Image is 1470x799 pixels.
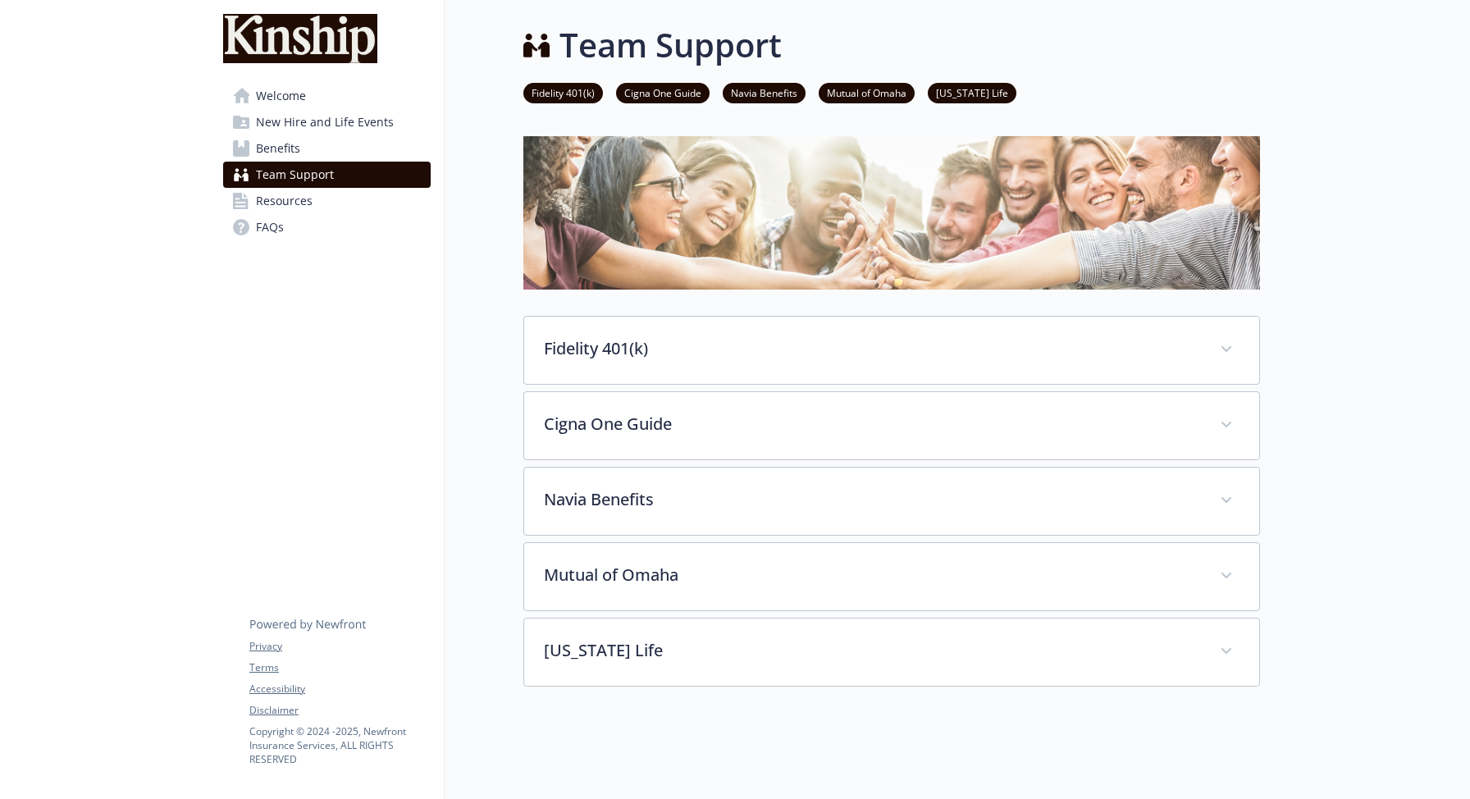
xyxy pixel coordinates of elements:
[819,84,915,100] a: Mutual of Omaha
[223,83,431,109] a: Welcome
[256,188,313,214] span: Resources
[256,135,300,162] span: Benefits
[544,487,1200,512] p: Navia Benefits
[559,21,782,70] h1: Team Support
[223,162,431,188] a: Team Support
[223,214,431,240] a: FAQs
[544,638,1200,663] p: [US_STATE] Life
[544,563,1200,587] p: Mutual of Omaha
[223,109,431,135] a: New Hire and Life Events
[544,336,1200,361] p: Fidelity 401(k)
[524,317,1259,384] div: Fidelity 401(k)
[249,660,430,675] a: Terms
[223,135,431,162] a: Benefits
[544,412,1200,436] p: Cigna One Guide
[523,136,1260,290] img: team support page banner
[524,468,1259,535] div: Navia Benefits
[928,84,1016,100] a: [US_STATE] Life
[256,83,306,109] span: Welcome
[249,682,430,696] a: Accessibility
[249,639,430,654] a: Privacy
[256,162,334,188] span: Team Support
[523,84,603,100] a: Fidelity 401(k)
[249,724,430,766] p: Copyright © 2024 - 2025 , Newfront Insurance Services, ALL RIGHTS RESERVED
[524,543,1259,610] div: Mutual of Omaha
[524,619,1259,686] div: [US_STATE] Life
[223,188,431,214] a: Resources
[616,84,710,100] a: Cigna One Guide
[723,84,806,100] a: Navia Benefits
[524,392,1259,459] div: Cigna One Guide
[256,214,284,240] span: FAQs
[256,109,394,135] span: New Hire and Life Events
[249,703,430,718] a: Disclaimer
